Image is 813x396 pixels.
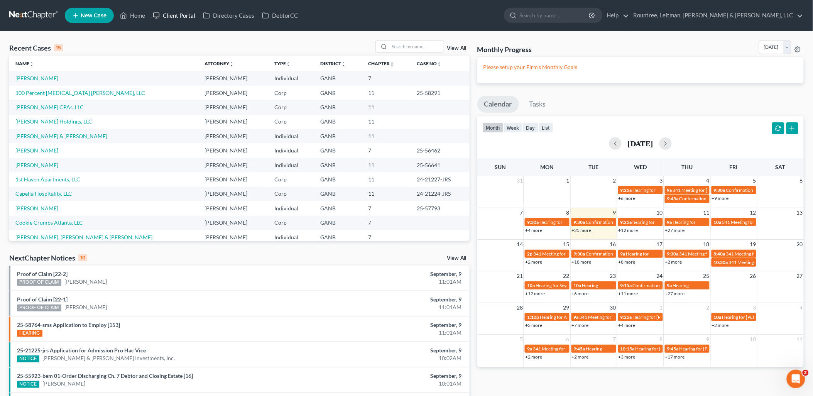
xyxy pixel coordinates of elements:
[15,61,34,66] a: Nameunfold_more
[314,115,362,129] td: GANB
[673,283,689,288] span: Hearing
[504,122,523,133] button: week
[362,143,411,157] td: 7
[679,346,740,352] span: Hearing for [PERSON_NAME]
[17,296,68,303] a: Proof of Claim [22-1]
[566,176,570,185] span: 1
[633,187,656,193] span: Hearing for
[42,354,175,362] a: [PERSON_NAME] & [PERSON_NAME] Investments, Inc.
[566,335,570,344] span: 6
[319,372,462,380] div: September, 9
[667,283,672,288] span: 9a
[633,283,677,288] span: Confirmation Hearing
[525,354,542,360] a: +2 more
[749,208,757,217] span: 12
[15,234,152,240] a: [PERSON_NAME], [PERSON_NAME] & [PERSON_NAME]
[527,346,532,352] span: 9a
[314,86,362,100] td: GANB
[319,296,462,303] div: September, 9
[198,216,268,230] td: [PERSON_NAME]
[730,164,738,170] span: Fri
[665,291,685,296] a: +27 more
[268,172,314,186] td: Corp
[722,219,792,225] span: 341 Meeting for [PERSON_NAME]
[268,230,314,244] td: Individual
[362,172,411,186] td: 11
[586,251,674,257] span: Confirmation Hearing for [PERSON_NAME]
[17,271,68,277] a: Proof of Claim [22-2]
[574,219,585,225] span: 9:30a
[563,240,570,249] span: 15
[319,380,462,388] div: 10:01AM
[665,227,685,233] a: +27 more
[64,278,107,286] a: [PERSON_NAME]
[314,187,362,201] td: GANB
[703,271,710,281] span: 25
[749,240,757,249] span: 19
[714,251,725,257] span: 8:40a
[712,195,729,201] a: +9 more
[205,61,234,66] a: Attorneyunfold_more
[319,354,462,362] div: 10:02AM
[586,346,602,352] span: Hearing
[703,208,710,217] span: 11
[636,346,733,352] span: Hearing for [PERSON_NAME] [PERSON_NAME]
[525,322,542,328] a: +3 more
[15,75,58,81] a: [PERSON_NAME]
[314,172,362,186] td: GANB
[81,13,106,19] span: New Case
[541,164,554,170] span: Mon
[17,381,39,388] div: NOTICE
[667,196,679,201] span: 9:45a
[314,71,362,85] td: GANB
[411,172,470,186] td: 24-21227-JRS
[527,219,539,225] span: 9:30a
[659,176,664,185] span: 3
[566,208,570,217] span: 8
[619,259,636,265] a: +8 more
[630,8,803,22] a: Rountree, Leitman, [PERSON_NAME] & [PERSON_NAME], LLC
[574,251,585,257] span: 9:30a
[362,216,411,230] td: 7
[198,100,268,114] td: [PERSON_NAME]
[714,187,725,193] span: 9:30a
[314,129,362,143] td: GANB
[619,322,636,328] a: +4 more
[198,86,268,100] td: [PERSON_NAME]
[799,303,804,312] span: 4
[268,100,314,114] td: Corp
[714,219,722,225] span: 10a
[516,303,524,312] span: 28
[198,158,268,172] td: [PERSON_NAME]
[229,62,234,66] i: unfold_more
[628,139,653,147] h2: [DATE]
[714,314,722,320] span: 10a
[572,259,592,265] a: +18 more
[54,44,63,51] div: 15
[319,347,462,354] div: September, 9
[726,251,759,257] span: 341 Meeting for
[198,187,268,201] td: [PERSON_NAME]
[268,115,314,129] td: Corp
[268,143,314,157] td: Individual
[417,61,442,66] a: Case Nounfold_more
[362,129,411,143] td: 11
[268,216,314,230] td: Corp
[619,227,638,233] a: +12 more
[78,254,87,261] div: 10
[198,201,268,215] td: [PERSON_NAME]
[665,259,682,265] a: +2 more
[15,104,84,110] a: [PERSON_NAME] CPAs, LLC
[516,240,524,249] span: 14
[620,314,632,320] span: 9:25a
[563,303,570,312] span: 29
[540,314,630,320] span: Hearing for A-1 Express Delivery Service, Inc.
[437,62,442,66] i: unfold_more
[15,118,92,125] a: [PERSON_NAME] Holdings, LLC
[656,240,664,249] span: 17
[483,63,798,71] p: Please setup your Firm's Monthly Goals
[533,346,565,352] span: 341 Meeting for
[620,219,632,225] span: 9:25a
[659,303,664,312] span: 1
[447,46,467,51] a: View All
